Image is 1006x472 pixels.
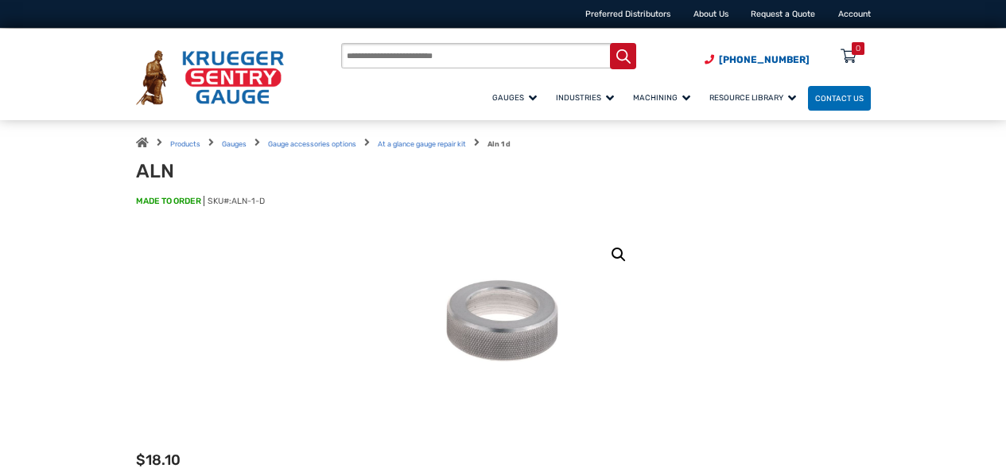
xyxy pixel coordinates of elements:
a: Gauge accessories options [268,140,356,148]
a: At a glance gauge repair kit [378,140,466,148]
a: Phone Number (920) 434-8860 [705,53,810,67]
span: Machining [633,93,690,102]
span: Resource Library [709,93,796,102]
img: Krueger Sentry Gauge [136,50,284,105]
img: ALN [414,231,592,410]
a: About Us [693,9,728,19]
div: 0 [856,42,860,55]
a: Request a Quote [751,9,815,19]
span: SKU#: [204,196,265,206]
a: Resource Library [702,84,808,111]
strong: Aln 1 d [487,140,511,148]
a: Industries [549,84,626,111]
span: Contact Us [815,94,864,103]
a: Account [838,9,871,19]
bdi: 18.10 [136,451,181,469]
a: Gauges [222,140,247,148]
a: Machining [626,84,702,111]
span: ALN-1-D [231,196,265,206]
h1: ALN [136,160,430,183]
span: Industries [556,93,614,102]
a: Contact Us [808,86,871,111]
span: $ [136,451,146,469]
a: Gauges [485,84,549,111]
a: Products [170,140,200,148]
span: MADE TO ORDER [136,195,201,207]
span: [PHONE_NUMBER] [719,54,810,65]
a: View full-screen image gallery [604,240,633,269]
a: Preferred Distributors [585,9,670,19]
span: Gauges [492,93,537,102]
